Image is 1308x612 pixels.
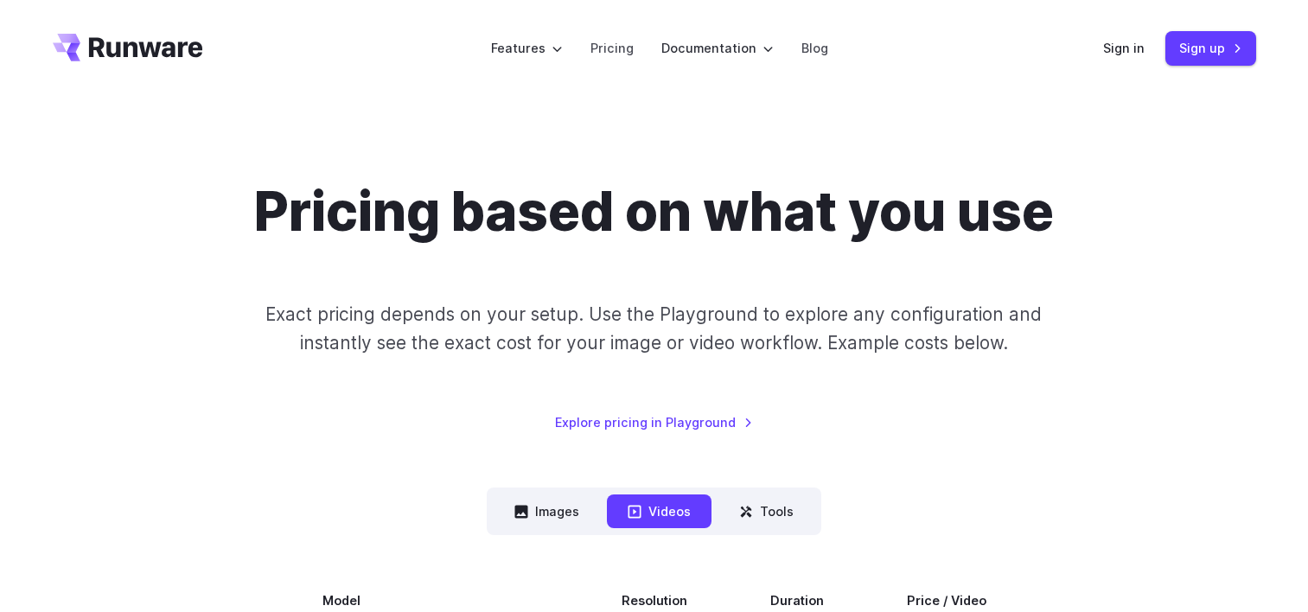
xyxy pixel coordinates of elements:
[1103,38,1145,58] a: Sign in
[607,494,711,528] button: Videos
[801,38,828,58] a: Blog
[555,412,753,432] a: Explore pricing in Playground
[1165,31,1256,65] a: Sign up
[53,34,203,61] a: Go to /
[254,180,1054,245] h1: Pricing based on what you use
[494,494,600,528] button: Images
[718,494,814,528] button: Tools
[590,38,634,58] a: Pricing
[233,300,1075,358] p: Exact pricing depends on your setup. Use the Playground to explore any configuration and instantl...
[661,38,774,58] label: Documentation
[491,38,563,58] label: Features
